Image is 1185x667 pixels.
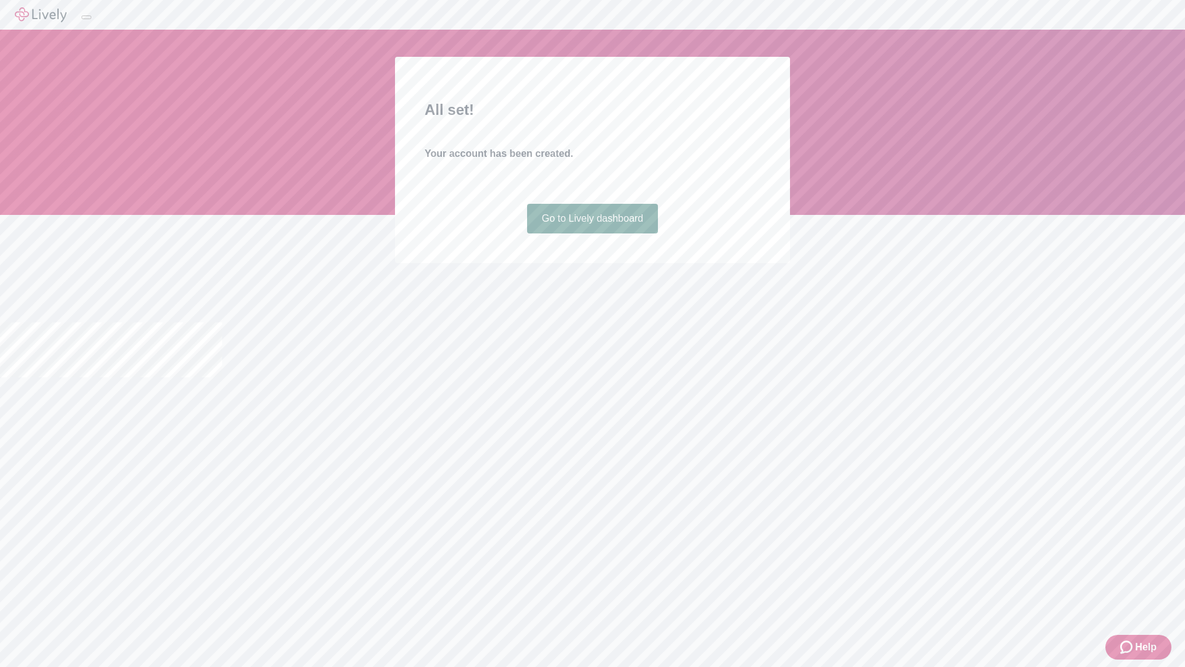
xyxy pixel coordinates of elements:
[527,204,659,233] a: Go to Lively dashboard
[1135,640,1157,655] span: Help
[1105,635,1171,660] button: Zendesk support iconHelp
[81,15,91,19] button: Log out
[15,7,67,22] img: Lively
[425,146,760,161] h4: Your account has been created.
[1120,640,1135,655] svg: Zendesk support icon
[425,99,760,121] h2: All set!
